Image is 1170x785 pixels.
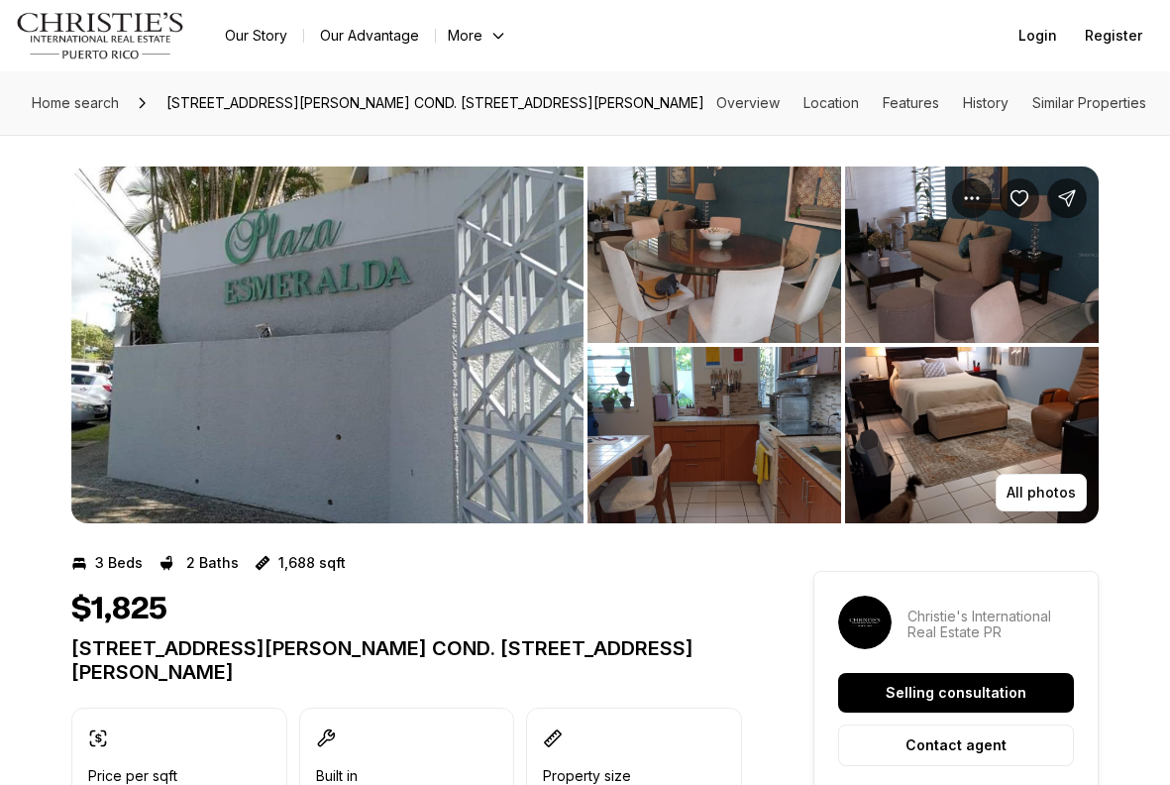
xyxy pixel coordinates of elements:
span: Login [1018,28,1057,44]
button: Share Property: 469 Esmeralda Ave. COND. PLAZA ESMERALDA #111 [1047,178,1087,218]
button: Save Property: 469 Esmeralda Ave. COND. PLAZA ESMERALDA #111 [1000,178,1039,218]
a: Our Story [209,22,303,50]
a: Skip to: Overview [716,94,780,111]
button: Property options [952,178,992,218]
p: 3 Beds [95,555,143,571]
p: 1,688 sqft [278,555,346,571]
a: Skip to: Location [803,94,859,111]
button: Contact agent [838,725,1074,766]
a: Home search [24,87,127,119]
a: Skip to: Similar Properties [1032,94,1146,111]
button: View image gallery [587,167,841,343]
button: View image gallery [71,167,584,523]
nav: Page section menu [716,95,1146,111]
button: Login [1007,16,1069,56]
p: Selling consultation [886,685,1026,701]
p: Built in [316,768,358,784]
li: 1 of 3 [71,167,584,523]
li: 2 of 3 [587,167,1100,523]
button: All photos [996,474,1087,511]
a: Skip to: History [963,94,1009,111]
p: Price per sqft [88,768,177,784]
button: Selling consultation [838,673,1074,713]
a: Skip to: Features [883,94,939,111]
button: View image gallery [587,347,841,523]
img: logo [16,12,185,59]
div: Listing Photos [71,167,1099,523]
span: [STREET_ADDRESS][PERSON_NAME] COND. [STREET_ADDRESS][PERSON_NAME] [159,87,712,119]
a: Our Advantage [304,22,435,50]
button: More [436,22,519,50]
button: View image gallery [845,347,1099,523]
button: Register [1073,16,1154,56]
p: Christie's International Real Estate PR [907,609,1074,640]
p: [STREET_ADDRESS][PERSON_NAME] COND. [STREET_ADDRESS][PERSON_NAME] [71,636,742,684]
p: All photos [1007,485,1076,501]
h1: $1,825 [71,591,167,628]
p: 2 Baths [186,555,239,571]
span: Home search [32,94,119,111]
span: Register [1085,28,1142,44]
button: View image gallery [845,167,1099,343]
p: Property size [543,768,631,784]
p: Contact agent [905,737,1007,753]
